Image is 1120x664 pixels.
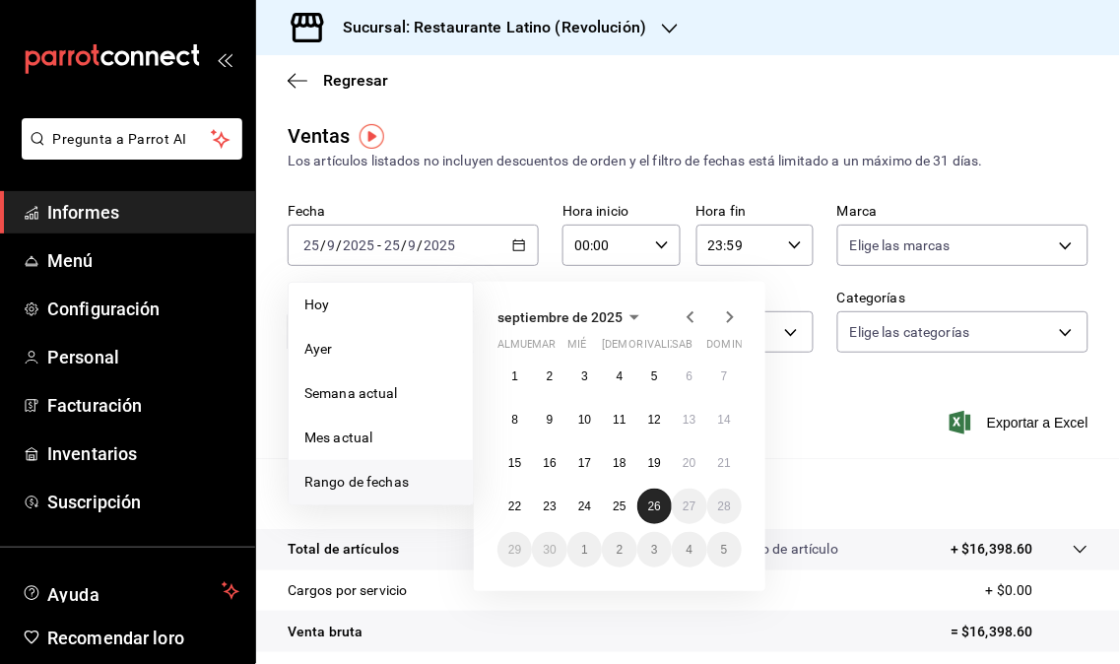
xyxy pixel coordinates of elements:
[288,624,362,639] font: Venta bruta
[648,456,661,470] abbr: 19 de septiembre de 2025
[288,71,388,90] button: Regresar
[47,250,94,271] font: Menú
[648,499,661,513] font: 26
[672,402,706,437] button: 13 de septiembre de 2025
[47,443,137,464] font: Inventarios
[508,456,521,470] abbr: 15 de septiembre de 2025
[648,499,661,513] abbr: 26 de septiembre de 2025
[288,582,408,598] font: Cargos por servicio
[547,369,554,383] font: 2
[602,489,636,524] button: 25 de septiembre de 2025
[602,402,636,437] button: 11 de septiembre de 2025
[547,413,554,427] font: 9
[707,359,742,394] button: 7 de septiembre de 2025
[578,413,591,427] abbr: 10 de septiembre de 2025
[721,369,728,383] abbr: 7 de septiembre de 2025
[53,131,187,147] font: Pregunta a Parrot AI
[602,532,636,567] button: 2 de octubre de 2025
[511,369,518,383] font: 1
[578,413,591,427] font: 10
[672,338,692,359] abbr: sábado
[578,456,591,470] font: 17
[217,51,232,67] button: abrir_cajón_menú
[304,297,329,312] font: Hoy
[707,338,755,351] font: dominio
[532,489,566,524] button: 23 de septiembre de 2025
[637,338,692,359] abbr: viernes
[637,532,672,567] button: 3 de octubre de 2025
[511,413,518,427] font: 8
[602,338,718,359] abbr: jueves
[302,237,320,253] input: --
[304,430,372,445] font: Mes actual
[497,445,532,481] button: 15 de septiembre de 2025
[47,395,142,416] font: Facturación
[617,369,624,383] font: 4
[651,543,658,557] abbr: 3 de octubre de 2025
[683,456,695,470] abbr: 20 de septiembre de 2025
[718,499,731,513] font: 28
[497,305,646,329] button: septiembre de 2025
[408,237,418,253] input: --
[578,499,591,513] abbr: 24 de septiembre de 2025
[547,369,554,383] abbr: 2 de septiembre de 2025
[683,413,695,427] abbr: 13 de septiembre de 2025
[721,369,728,383] font: 7
[342,237,375,253] input: ----
[532,402,566,437] button: 9 de septiembre de 2025
[508,543,521,557] font: 29
[567,338,586,351] font: mié
[543,543,556,557] abbr: 30 de septiembre de 2025
[683,413,695,427] font: 13
[637,489,672,524] button: 26 de septiembre de 2025
[532,359,566,394] button: 2 de septiembre de 2025
[581,369,588,383] abbr: 3 de septiembre de 2025
[696,204,747,220] font: Hora fin
[497,532,532,567] button: 29 de septiembre de 2025
[672,359,706,394] button: 6 de septiembre de 2025
[288,541,399,557] font: Total de artículos
[304,474,409,490] font: Rango de fechas
[686,543,692,557] font: 4
[508,456,521,470] font: 15
[47,347,119,367] font: Personal
[336,237,342,253] font: /
[581,543,588,557] font: 1
[637,445,672,481] button: 19 de septiembre de 2025
[508,499,521,513] font: 22
[648,413,661,427] abbr: 12 de septiembre de 2025
[613,499,626,513] abbr: 25 de septiembre de 2025
[22,118,242,160] button: Pregunta a Parrot AI
[637,338,692,351] font: rivalizar
[47,299,161,319] font: Configuración
[581,543,588,557] abbr: 1 de octubre de 2025
[686,543,692,557] abbr: 4 de octubre de 2025
[707,489,742,524] button: 28 de septiembre de 2025
[567,489,602,524] button: 24 de septiembre de 2025
[567,359,602,394] button: 3 de septiembre de 2025
[508,499,521,513] abbr: 22 de septiembre de 2025
[532,338,556,351] font: mar
[672,445,706,481] button: 20 de septiembre de 2025
[613,413,626,427] font: 11
[613,413,626,427] abbr: 11 de septiembre de 2025
[602,338,718,351] font: [DEMOGRAPHIC_DATA]
[581,369,588,383] font: 3
[986,582,1033,598] font: + $0.00
[323,71,388,90] font: Regresar
[837,291,905,306] font: Categorías
[543,543,556,557] font: 30
[288,153,983,168] font: Los artículos listados no incluyen descuentos de orden y el filtro de fechas está limitado a un m...
[383,237,401,253] input: --
[497,489,532,524] button: 22 de septiembre de 2025
[617,543,624,557] font: 2
[567,338,586,359] abbr: miércoles
[578,499,591,513] font: 24
[613,456,626,470] font: 18
[672,532,706,567] button: 4 de octubre de 2025
[721,543,728,557] abbr: 5 de octubre de 2025
[651,543,658,557] font: 3
[683,499,695,513] font: 27
[304,341,333,357] font: Ayer
[547,413,554,427] abbr: 9 de septiembre de 2025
